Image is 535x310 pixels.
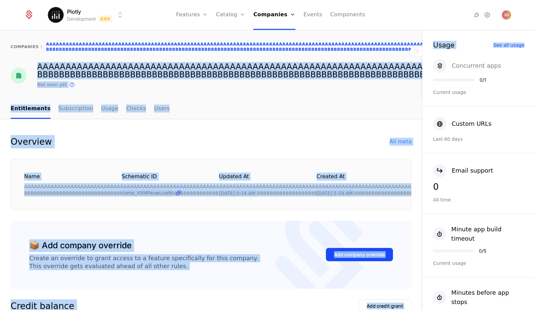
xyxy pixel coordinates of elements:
[29,254,258,270] div: Create an override to grant access to a feature specifically for this company. This override gets...
[473,11,481,19] a: Integrations
[50,8,124,22] button: Select environment
[67,16,96,22] div: Development
[67,8,81,16] span: Plotly
[433,41,454,48] div: Usage
[11,68,27,84] img: AAAAAAAAAAAAAAAAAAAAAAAAAAAAAAAAAAAAAAAAAAAAAAAAAAAAAAAAAAAAAAAAAAAAAAAAAAAAAAAAAAAAAAAAAAAAAAAAA...
[479,249,486,253] div: 0 / 5
[451,225,524,243] div: Minute app build timeout
[122,190,172,196] span: comp_XXMPauwLuwN
[502,10,511,20] button: Open user button
[101,99,118,119] a: Usage
[367,303,403,309] div: Add credit grant
[58,99,93,119] a: Subscription
[433,288,524,307] button: Minutes before app stops
[24,173,106,181] div: Name
[451,288,524,307] div: Minutes before app stops
[433,196,524,203] div: All time
[483,11,491,19] a: Settings
[317,190,353,196] div: 9/17/25, 5:14 AM
[122,173,203,187] div: Schematic ID
[29,239,132,252] div: 📦 Add company override
[452,166,493,175] div: Email support
[11,135,52,148] div: Overview
[11,44,39,49] a: companies
[154,99,170,119] a: Users
[433,164,493,177] button: Email support
[433,117,492,130] button: Custom URLs
[433,183,524,191] div: 0
[502,10,511,20] img: S H
[493,43,524,47] div: See all usage
[11,99,50,119] a: Entitlements
[433,260,524,267] div: Current usage
[334,251,385,258] div: Add company override
[452,61,501,70] div: Concurrent apps
[11,99,412,119] nav: Main
[317,173,398,187] div: Created at
[11,99,170,119] ul: Choose Sub Page
[433,89,524,96] div: Current usage
[24,183,106,196] div: AAAAAAAAAAAAAAAAAAAAAAAAAAAAAAAAAAAAAAAAAAAAAAAAAAAAAAAAAAAAAAAAAAAAAAAAAAAAAAAAAAAAAAAAAAAAAAAAA...
[126,99,146,119] a: Checks
[48,7,64,23] img: Plotly
[452,119,492,128] div: Custom URLs
[433,225,524,243] button: Minute app build timeout
[219,190,255,196] div: 9/17/25, 5:14 AM
[37,81,67,88] div: Not seen yet
[480,78,486,82] div: 0 / 1
[433,136,524,142] div: Last 60 days
[433,59,501,72] button: Concurrent apps
[219,173,301,187] div: Updated at
[99,16,112,22] span: Dev
[326,248,393,261] button: Add company override
[390,138,412,146] div: All meta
